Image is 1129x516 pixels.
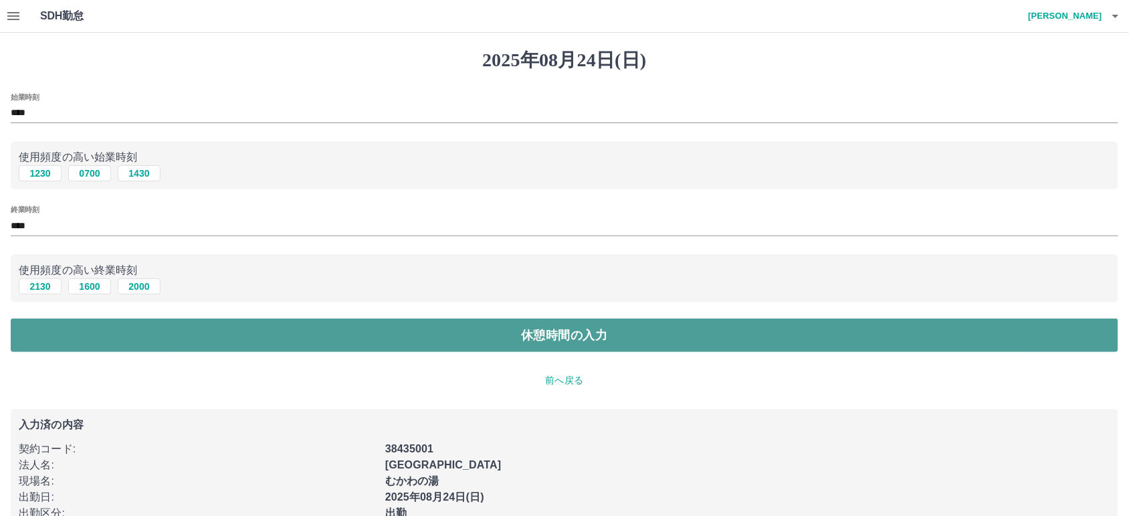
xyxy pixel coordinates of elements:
p: 現場名 : [19,473,377,489]
p: 前へ戻る [11,373,1118,388]
p: 使用頻度の高い終業時刻 [19,262,1110,278]
b: 2025年08月24日(日) [385,491,484,503]
p: 契約コード : [19,441,377,457]
h1: 2025年08月24日(日) [11,49,1118,72]
b: 38435001 [385,443,433,454]
p: 使用頻度の高い始業時刻 [19,149,1110,165]
p: 法人名 : [19,457,377,473]
button: 2130 [19,278,62,294]
button: 1430 [118,165,161,181]
button: 2000 [118,278,161,294]
button: 休憩時間の入力 [11,319,1118,352]
b: [GEOGRAPHIC_DATA] [385,459,502,470]
button: 0700 [68,165,111,181]
label: 始業時刻 [11,92,39,102]
p: 出勤日 : [19,489,377,505]
label: 終業時刻 [11,205,39,215]
button: 1230 [19,165,62,181]
b: むかわの湯 [385,475,439,487]
p: 入力済の内容 [19,420,1110,430]
button: 1600 [68,278,111,294]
